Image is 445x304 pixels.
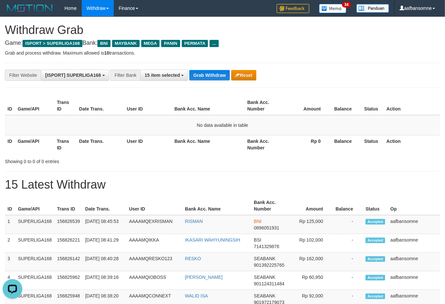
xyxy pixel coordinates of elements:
strong: 10 [104,50,109,56]
td: - [333,271,363,290]
th: Op [388,196,440,215]
div: Filter Website [5,70,41,81]
h1: Withdraw Grab [5,24,440,37]
td: 2 [5,234,15,253]
td: aafbansomne [388,215,440,234]
td: No data available in table [5,115,440,135]
div: Showing 0 to 0 of 0 entries [5,156,180,165]
th: User ID [124,135,172,154]
th: Rp 0 [284,135,331,154]
td: [DATE] 08:40:28 [83,253,127,271]
span: Copy 7141329876 to clipboard [254,244,280,249]
td: - [333,215,363,234]
th: Trans ID [54,96,77,115]
th: Action [384,96,440,115]
th: Action [384,135,440,154]
th: ID [5,135,15,154]
th: Balance [331,96,362,115]
td: Rp 162,000 [289,253,333,271]
td: - [333,253,363,271]
button: 15 item selected [140,70,188,81]
th: ID [5,96,15,115]
th: Date Trans. [77,96,124,115]
th: ID [5,196,15,215]
span: SEABANK [254,293,276,298]
td: AAAAMQIKKA [127,234,182,253]
button: Grab Withdraw [189,70,230,80]
td: aafbansomne [388,234,440,253]
h1: 15 Latest Withdraw [5,178,440,191]
th: Game/API [15,135,54,154]
span: PERMATA [182,40,208,47]
th: Bank Acc. Number [245,135,284,154]
td: 3 [5,253,15,271]
a: RISMAN [185,219,203,224]
span: Accepted [366,275,385,280]
span: Accepted [366,256,385,262]
th: Bank Acc. Number [245,96,284,115]
span: 15 item selected [145,73,180,78]
th: Game/API [15,96,54,115]
span: ... [210,40,218,47]
td: SUPERLIGA168 [15,253,55,271]
th: Bank Acc. Number [251,196,289,215]
p: Grab and process withdraw. Maximum allowed is transactions. [5,50,440,56]
a: [PERSON_NAME] [185,275,223,280]
img: MOTION_logo.png [5,3,55,13]
th: Balance [333,196,363,215]
td: 156826221 [54,234,82,253]
span: [ISPORT] SUPERLIGA168 [45,73,101,78]
span: SEABANK [254,256,276,261]
button: [ISPORT] SUPERLIGA168 [41,70,109,81]
span: BSI [254,237,262,243]
td: Rp 60,950 [289,271,333,290]
td: AAAAMQIOBOSS [127,271,182,290]
span: MAYBANK [112,40,140,47]
span: MEGA [141,40,160,47]
span: Copy 901392225765 to clipboard [254,262,284,268]
td: AAAAMQRESKO123 [127,253,182,271]
th: Status [362,135,384,154]
a: RESKO [185,256,201,261]
th: Bank Acc. Name [172,96,245,115]
th: Trans ID [54,135,77,154]
td: 156826142 [54,253,82,271]
span: Copy 0896051931 to clipboard [254,225,280,230]
th: Status [362,96,384,115]
span: PANIN [161,40,180,47]
td: SUPERLIGA168 [15,215,55,234]
td: - [333,234,363,253]
th: Bank Acc. Name [182,196,251,215]
td: 156826539 [54,215,82,234]
th: User ID [127,196,182,215]
td: SUPERLIGA168 [15,271,55,290]
span: Accepted [366,219,385,225]
span: 34 [342,2,351,8]
span: SEABANK [254,275,276,280]
th: Date Trans. [83,196,127,215]
button: Open LiveChat chat widget [3,3,22,22]
img: panduan.png [356,4,389,13]
span: Accepted [366,294,385,299]
th: Status [363,196,388,215]
a: IKASARI WAHYUNINGSIH [185,237,240,243]
span: BNI [97,40,110,47]
div: Filter Bank [110,70,140,81]
td: [DATE] 08:45:53 [83,215,127,234]
th: Date Trans. [77,135,124,154]
th: Trans ID [54,196,82,215]
span: BNI [254,219,262,224]
td: SUPERLIGA168 [15,234,55,253]
button: Reset [231,70,256,80]
th: Amount [289,196,333,215]
span: Accepted [366,238,385,243]
td: aafbansomne [388,271,440,290]
td: 1 [5,215,15,234]
th: Bank Acc. Name [172,135,245,154]
td: [DATE] 08:41:29 [83,234,127,253]
h4: Game: Bank: [5,40,440,46]
td: 156825962 [54,271,82,290]
td: 4 [5,271,15,290]
td: Rp 102,000 [289,234,333,253]
th: Amount [284,96,331,115]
